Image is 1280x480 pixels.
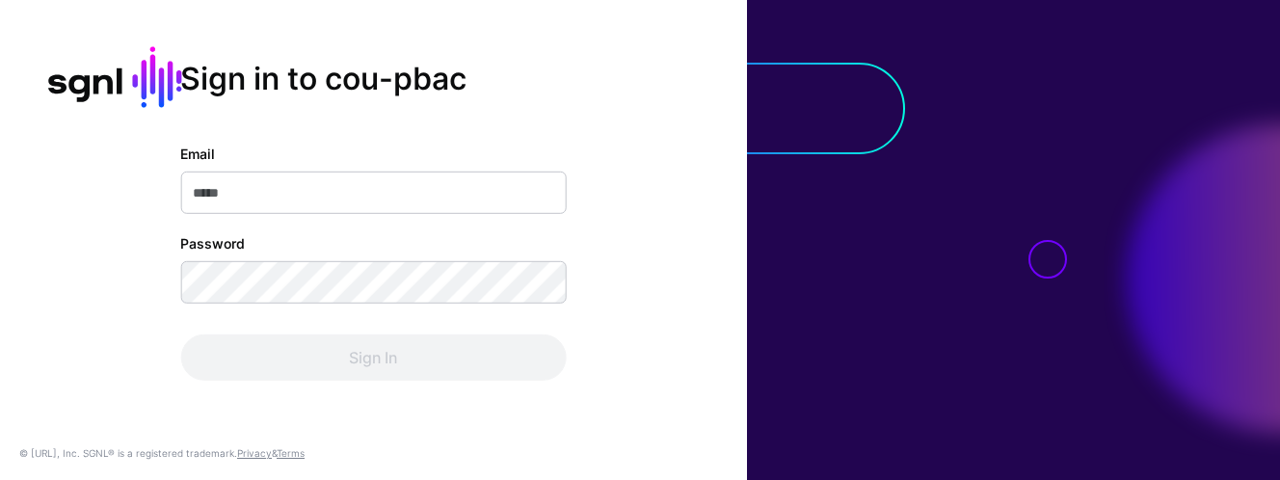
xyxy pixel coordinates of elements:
a: Terms [277,447,305,459]
a: Privacy [237,447,272,459]
h2: Sign in to cou-pbac [180,61,566,97]
div: © [URL], Inc. SGNL® is a registered trademark. & [19,445,305,461]
label: Password [180,233,245,253]
label: Email [180,144,215,164]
